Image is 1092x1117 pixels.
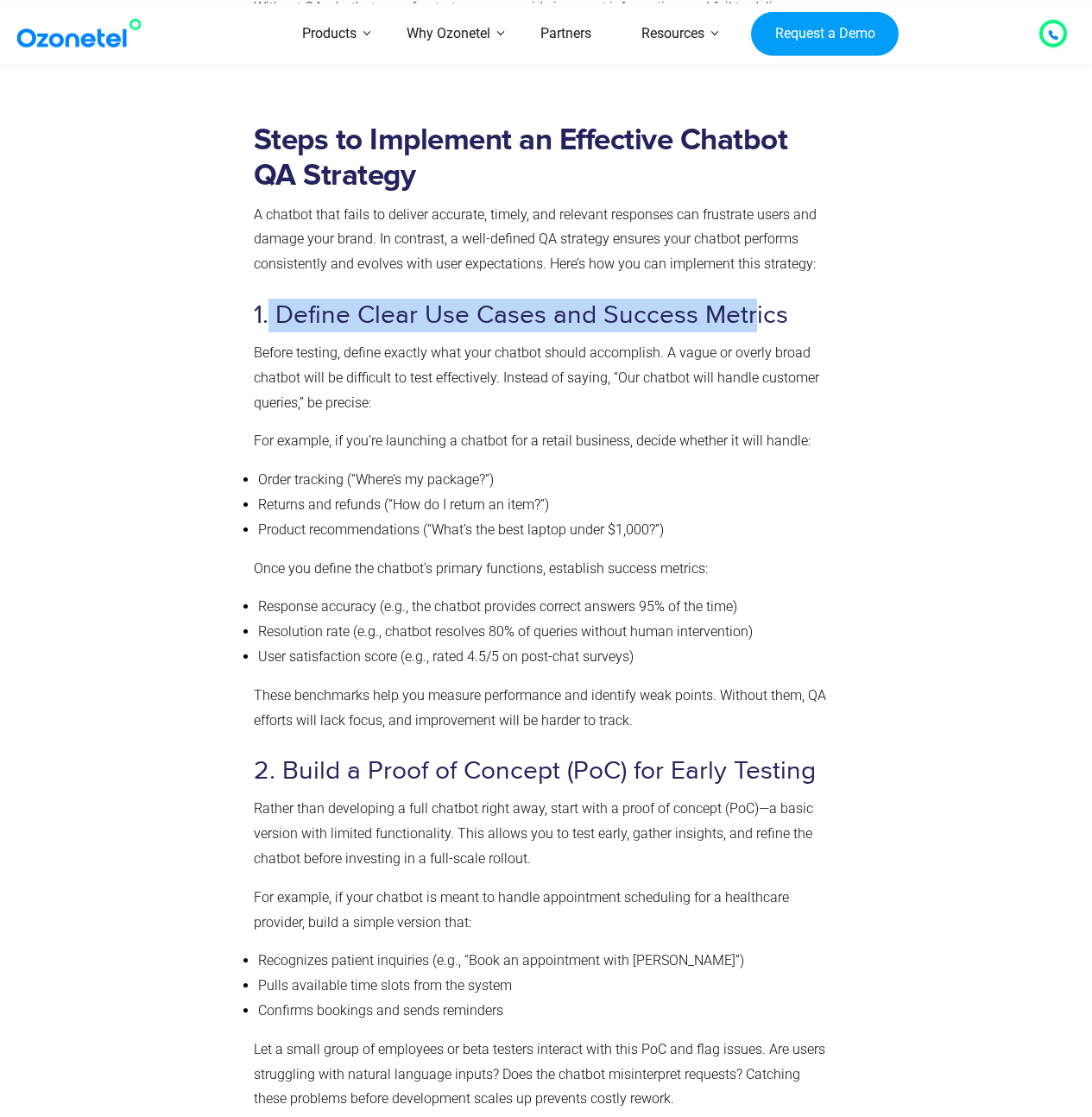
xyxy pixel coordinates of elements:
a: Products [277,3,382,65]
li: Order tracking (“Where’s my package?”) [258,468,832,493]
h2: Steps to Implement an Effective Chatbot QA Strategy [254,123,832,193]
h3: 2. Build a Proof of Concept (PoC) for Early Testing [254,754,832,788]
li: Returns and refunds (“How do I return an item?”) [258,493,832,518]
li: User satisfaction score (e.g., rated 4.5/5 on post-chat surveys) [258,645,832,670]
p: Before testing, define exactly what your chatbot should accomplish. A vague or overly broad chatb... [254,341,832,415]
p: Once you define the chatbot’s primary functions, establish success metrics: [254,557,832,582]
li: Confirms bookings and sends reminders [258,999,832,1024]
p: Let a small group of employees or beta testers interact with this PoC and flag issues. Are users ... [254,1038,832,1112]
a: Partners [515,3,616,65]
li: Product recommendations (“What’s the best laptop under $1,000?”) [258,518,832,543]
a: Request a Demo [751,11,899,56]
a: Why Ozonetel [382,3,515,65]
li: Response accuracy (e.g., the chatbot provides correct answers 95% of the time) [258,595,832,620]
li: Pulls available time slots from the system [258,974,832,999]
p: For example, if you’re launching a chatbot for a retail business, decide whether it will handle: [254,429,832,454]
p: These benchmarks help you measure performance and identify weak points. Without them, QA efforts ... [254,684,832,734]
h3: 1. Define Clear Use Cases and Success Metrics [254,299,832,332]
li: Resolution rate (e.g., chatbot resolves 80% of queries without human intervention) [258,620,832,645]
p: Rather than developing a full chatbot right away, start with a proof of concept (PoC)—a basic ver... [254,797,832,871]
li: Recognizes patient inquiries (e.g., “Book an appointment with [PERSON_NAME]”) [258,949,832,974]
p: A chatbot that fails to deliver accurate, timely, and relevant responses can frustrate users and ... [254,203,832,277]
p: For example, if your chatbot is meant to handle appointment scheduling for a healthcare provider,... [254,886,832,936]
a: Resources [616,3,729,65]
